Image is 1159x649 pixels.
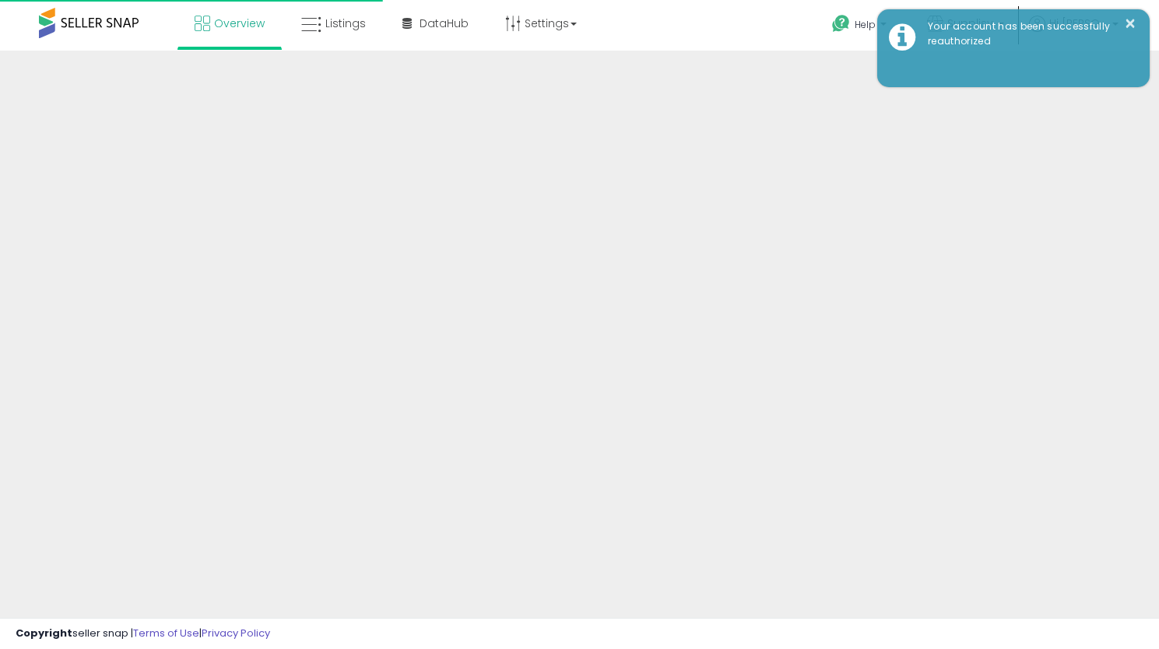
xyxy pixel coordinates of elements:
span: Overview [214,16,265,31]
a: Privacy Policy [202,626,270,640]
i: Get Help [831,14,851,33]
span: Listings [325,16,366,31]
a: Help [820,2,902,51]
span: DataHub [420,16,469,31]
button: × [1124,14,1136,33]
div: Your account has been successfully reauthorized [916,19,1138,48]
div: seller snap | | [16,626,270,641]
span: Help [855,18,876,31]
strong: Copyright [16,626,72,640]
a: Terms of Use [133,626,199,640]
